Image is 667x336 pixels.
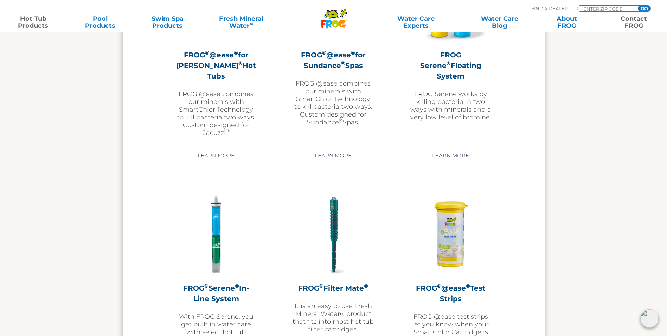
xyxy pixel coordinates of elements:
[190,149,243,162] a: Learn More
[293,283,374,293] h2: FROG Filter Mate
[319,282,323,289] sup: ®
[339,117,343,123] sup: ®
[293,80,374,126] p: FROG @ease combines our minerals with SmartChlor Technology to kill bacteria two ways. Custom des...
[364,282,368,289] sup: ®
[374,15,458,29] a: Water CareExperts
[466,282,470,289] sup: ®
[293,50,374,71] h2: FROG @ease for Sundance Spas
[410,50,492,81] h2: FROG Serene Floating System
[540,15,593,29] a: AboutFROG
[447,60,451,67] sup: ®
[410,90,492,121] p: FROG Serene works by killing bacteria in two ways with minerals and a very low level of bromine.
[175,194,257,276] img: serene-inline-300x300.png
[204,282,209,289] sup: ®
[322,49,326,56] sup: ®
[640,309,659,328] img: openIcon
[608,15,660,29] a: ContactFROG
[341,60,345,67] sup: ®
[74,15,127,29] a: PoolProducts
[209,15,274,29] a: Fresh MineralWater∞
[583,6,630,12] input: Zip Code Form
[293,194,374,276] img: hot-tub-product-filter-frog-300x300.png
[424,149,477,162] a: Learn More
[226,128,230,133] sup: ®
[175,50,257,81] h2: FROG @ease for [PERSON_NAME] Hot Tubs
[238,60,243,67] sup: ®
[473,15,526,29] a: Water CareBlog
[638,6,650,11] input: GO
[7,15,59,29] a: Hot TubProducts
[175,90,257,137] p: FROG @ease combines our minerals with SmartChlor Technology to kill bacteria two ways. Custom des...
[437,282,441,289] sup: ®
[410,194,492,276] img: FROG-@ease-TS-Bottle-300x300.png
[410,283,492,304] h2: FROG @ease Test Strips
[234,49,238,56] sup: ®
[175,283,257,304] h2: FROG Serene In-Line System
[293,302,374,333] p: It is an easy to use Fresh Mineral Water∞ product that fits into most hot tub filter cartridges.
[235,282,239,289] sup: ®
[141,15,194,29] a: Swim SpaProducts
[205,49,209,56] sup: ®
[250,21,253,26] sup: ∞
[351,49,355,56] sup: ®
[307,149,360,162] a: Learn More
[531,5,568,12] p: Find A Dealer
